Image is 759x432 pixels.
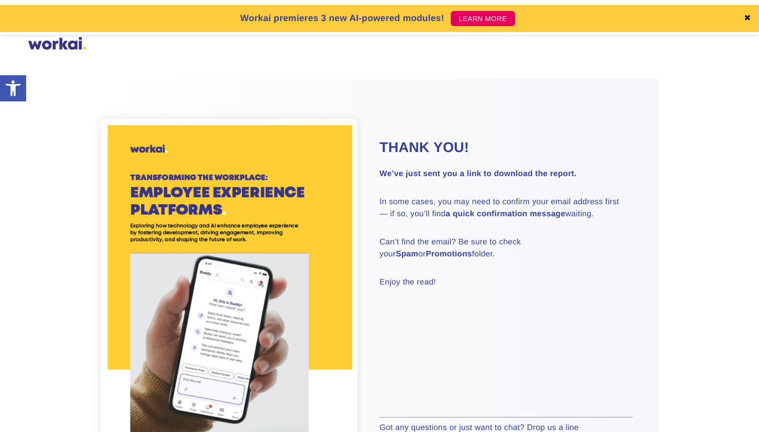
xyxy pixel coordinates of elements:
p: Workai premieres 3 new AI-powered modules! [240,12,444,25]
p: Can’t find the email? Be sure to check your or folder. [379,236,633,260]
strong: We’ve just sent you a link to download the report. [379,170,577,178]
strong: Promotions [426,250,472,258]
a: ✖ [744,15,751,23]
strong: a quick confirmation message [446,210,565,218]
h2: Thank you! [379,138,633,157]
p: In some cases, you may need to confirm your email address first — if so, you’ll find waiting. [379,196,633,220]
strong: Spam [396,250,418,258]
a: LEARN MORE [451,11,515,26]
p: Enjoy the read! [379,276,633,289]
